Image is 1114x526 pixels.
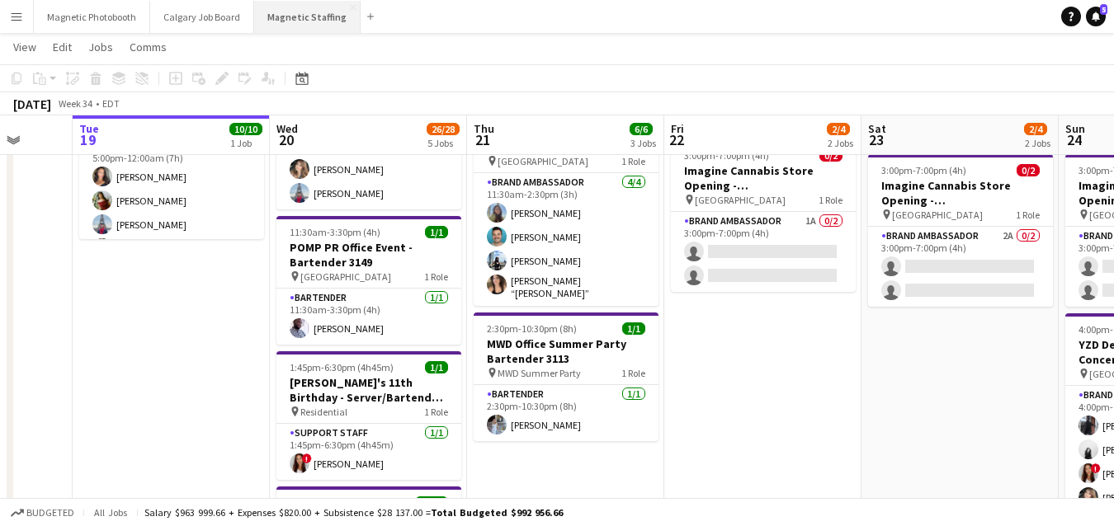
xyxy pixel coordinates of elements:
[13,96,51,112] div: [DATE]
[415,496,448,509] span: 10/10
[1065,121,1085,136] span: Sun
[868,178,1053,208] h3: Imagine Cannabis Store Opening - [GEOGRAPHIC_DATA]
[671,121,684,136] span: Fri
[431,506,563,519] span: Total Budgeted $992 956.66
[819,194,843,206] span: 1 Role
[26,507,74,519] span: Budgeted
[290,496,415,509] span: 3:00pm-12:30am (9h30m) (Thu)
[881,164,966,176] span: 3:00pm-7:00pm (4h)
[868,121,886,136] span: Sat
[254,1,361,33] button: Magnetic Staffing
[424,406,448,418] span: 1 Role
[8,504,77,522] button: Budgeted
[229,123,262,135] span: 10/10
[622,322,645,335] span: 1/1
[79,121,99,136] span: Tue
[34,1,150,33] button: Magnetic Photobooth
[1091,463,1101,473] span: !
[77,130,99,149] span: 19
[230,137,262,149] div: 1 Job
[621,367,645,379] span: 1 Role
[868,227,1053,307] app-card-role: Brand Ambassador2A0/23:00pm-7:00pm (4h)
[498,155,588,167] span: [GEOGRAPHIC_DATA]
[668,130,684,149] span: 22
[425,226,448,238] span: 1/1
[892,209,983,221] span: [GEOGRAPHIC_DATA]
[474,115,658,306] app-job-card: 11:30am-2:30pm (3h)4/4Oxford Activation 3126 [GEOGRAPHIC_DATA]1 RoleBrand Ambassador4/411:30am-2:...
[621,155,645,167] span: 1 Role
[1016,209,1040,221] span: 1 Role
[1017,164,1040,176] span: 0/2
[498,367,581,379] span: MWD Summer Party
[276,216,461,345] app-job-card: 11:30am-3:30pm (4h)1/1POMP PR Office Event - Bartender 3149 [GEOGRAPHIC_DATA]1 RoleBartender1/111...
[866,130,886,149] span: 23
[695,194,786,206] span: [GEOGRAPHIC_DATA]
[302,453,312,463] span: !
[424,270,448,283] span: 1 Role
[290,226,380,238] span: 11:30am-3:30pm (4h)
[1086,7,1106,26] a: 5
[819,149,843,162] span: 0/2
[630,123,653,135] span: 6/6
[671,212,856,292] app-card-role: Brand Ambassador1A0/23:00pm-7:00pm (4h)
[130,40,167,54] span: Comms
[13,40,36,54] span: View
[487,322,577,335] span: 2:30pm-10:30pm (8h)
[123,36,173,58] a: Comms
[474,173,658,306] app-card-role: Brand Ambassador4/411:30am-2:30pm (3h)[PERSON_NAME][PERSON_NAME][PERSON_NAME][PERSON_NAME] “[PERS...
[1025,137,1050,149] div: 2 Jobs
[471,130,494,149] span: 21
[427,137,459,149] div: 5 Jobs
[474,385,658,441] app-card-role: Bartender1/12:30pm-10:30pm (8h)[PERSON_NAME]
[684,149,769,162] span: 3:00pm-7:00pm (4h)
[274,130,298,149] span: 20
[1024,123,1047,135] span: 2/4
[276,351,461,480] app-job-card: 1:45pm-6:30pm (4h45m)1/1[PERSON_NAME]'s 11th Birthday - Server/Bartender 3104 Residential1 RoleSu...
[91,506,130,519] span: All jobs
[827,123,850,135] span: 2/4
[671,139,856,292] app-job-card: 3:00pm-7:00pm (4h)0/2Imagine Cannabis Store Opening - [GEOGRAPHIC_DATA] [GEOGRAPHIC_DATA]1 RoleBr...
[474,312,658,441] app-job-card: 2:30pm-10:30pm (8h)1/1MWD Office Summer Party Bartender 3113 MWD Summer Party1 RoleBartender1/12:...
[276,424,461,480] app-card-role: Support Staff1/11:45pm-6:30pm (4h45m)![PERSON_NAME]
[276,375,461,405] h3: [PERSON_NAME]'s 11th Birthday - Server/Bartender 3104
[276,240,461,270] h3: POMP PR Office Event - Bartender 3149
[53,40,72,54] span: Edit
[7,36,43,58] a: View
[1063,130,1085,149] span: 24
[300,406,347,418] span: Residential
[102,97,120,110] div: EDT
[671,163,856,193] h3: Imagine Cannabis Store Opening - [GEOGRAPHIC_DATA]
[425,361,448,373] span: 1/1
[82,36,120,58] a: Jobs
[474,336,658,366] h3: MWD Office Summer Party Bartender 3113
[79,137,264,289] app-card-role: Brand Ambassador5/55:00pm-12:00am (7h)[PERSON_NAME][PERSON_NAME][PERSON_NAME]
[868,154,1053,307] app-job-card: 3:00pm-7:00pm (4h)0/2Imagine Cannabis Store Opening - [GEOGRAPHIC_DATA] [GEOGRAPHIC_DATA]1 RoleBr...
[1100,4,1107,15] span: 5
[276,289,461,345] app-card-role: Bartender1/111:30am-3:30pm (4h)[PERSON_NAME]
[54,97,96,110] span: Week 34
[290,361,394,373] span: 1:45pm-6:30pm (4h45m)
[300,270,391,283] span: [GEOGRAPHIC_DATA]
[46,36,78,58] a: Edit
[427,123,460,135] span: 26/28
[828,137,853,149] div: 2 Jobs
[474,121,494,136] span: Thu
[276,121,298,136] span: Wed
[144,506,563,519] div: Salary $963 999.66 + Expenses $820.00 + Subsistence $28 137.00 =
[88,40,113,54] span: Jobs
[630,137,656,149] div: 3 Jobs
[150,1,254,33] button: Calgary Job Board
